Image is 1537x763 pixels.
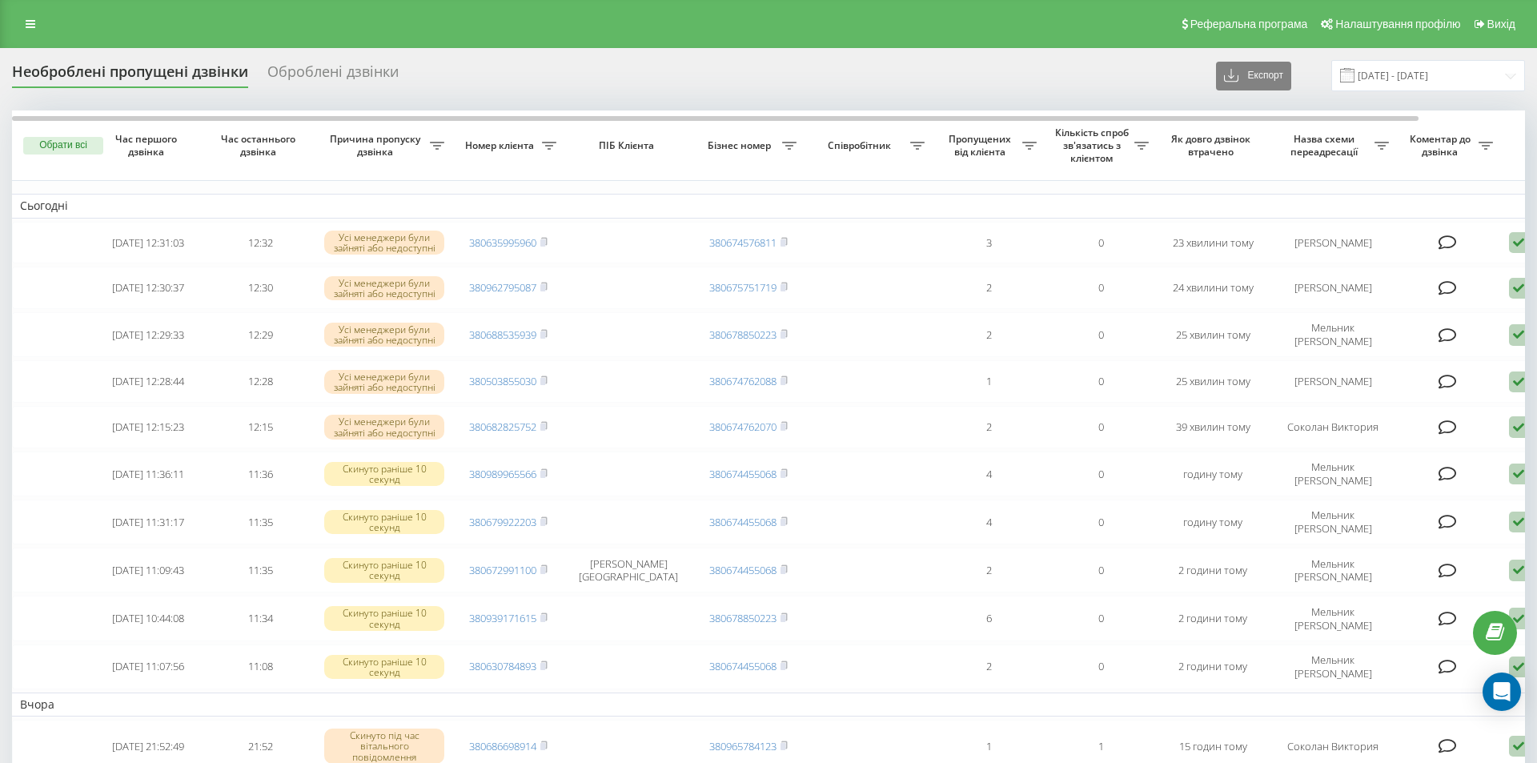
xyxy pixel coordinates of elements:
[324,133,430,158] span: Причина пропуску дзвінка
[92,406,204,448] td: [DATE] 12:15:23
[1269,452,1397,496] td: Мельник [PERSON_NAME]
[709,280,777,295] a: 380675751719
[1335,18,1460,30] span: Налаштування профілю
[92,452,204,496] td: [DATE] 11:36:11
[1045,452,1157,496] td: 0
[469,739,536,753] a: 380686698914
[324,558,444,582] div: Скинуто раніше 10 секунд
[1045,406,1157,448] td: 0
[1277,133,1374,158] span: Назва схеми переадресації
[92,267,204,309] td: [DATE] 12:30:37
[709,327,777,342] a: 380678850223
[933,596,1045,641] td: 6
[933,360,1045,403] td: 1
[709,659,777,673] a: 380674455068
[709,611,777,625] a: 380678850223
[23,137,103,155] button: Обрати всі
[1045,596,1157,641] td: 0
[469,374,536,388] a: 380503855030
[469,327,536,342] a: 380688535939
[1269,267,1397,309] td: [PERSON_NAME]
[1157,406,1269,448] td: 39 хвилин тому
[1157,500,1269,544] td: годину тому
[204,452,316,496] td: 11:36
[1157,312,1269,357] td: 25 хвилин тому
[933,645,1045,689] td: 2
[469,563,536,577] a: 380672991100
[1170,133,1256,158] span: Як довго дзвінок втрачено
[564,548,692,592] td: [PERSON_NAME] [GEOGRAPHIC_DATA]
[204,312,316,357] td: 12:29
[1045,312,1157,357] td: 0
[1483,673,1521,711] div: Open Intercom Messenger
[1190,18,1308,30] span: Реферальна програма
[1045,222,1157,264] td: 0
[1269,406,1397,448] td: Соколан Виктория
[12,63,248,88] div: Необроблені пропущені дзвінки
[469,235,536,250] a: 380635995960
[92,548,204,592] td: [DATE] 11:09:43
[204,645,316,689] td: 11:08
[1269,596,1397,641] td: Мельник [PERSON_NAME]
[217,133,303,158] span: Час останнього дзвінка
[469,467,536,481] a: 380989965566
[267,63,399,88] div: Оброблені дзвінки
[1269,645,1397,689] td: Мельник [PERSON_NAME]
[1157,452,1269,496] td: годину тому
[324,510,444,534] div: Скинуто раніше 10 секунд
[469,659,536,673] a: 380630784893
[324,462,444,486] div: Скинуто раніше 10 секунд
[324,370,444,394] div: Усі менеджери були зайняті або недоступні
[933,500,1045,544] td: 4
[105,133,191,158] span: Час першого дзвінка
[933,452,1045,496] td: 4
[92,500,204,544] td: [DATE] 11:31:17
[1157,360,1269,403] td: 25 хвилин тому
[92,312,204,357] td: [DATE] 12:29:33
[709,235,777,250] a: 380674576811
[204,596,316,641] td: 11:34
[469,611,536,625] a: 380939171615
[933,267,1045,309] td: 2
[324,276,444,300] div: Усі менеджери були зайняті або недоступні
[204,222,316,264] td: 12:32
[1216,62,1291,90] button: Експорт
[92,596,204,641] td: [DATE] 10:44:08
[1487,18,1515,30] span: Вихід
[578,139,679,152] span: ПІБ Клієнта
[709,467,777,481] a: 380674455068
[1045,645,1157,689] td: 0
[324,231,444,255] div: Усі менеджери були зайняті або недоступні
[1269,500,1397,544] td: Мельник [PERSON_NAME]
[933,548,1045,592] td: 2
[933,222,1045,264] td: 3
[92,645,204,689] td: [DATE] 11:07:56
[92,222,204,264] td: [DATE] 12:31:03
[204,406,316,448] td: 12:15
[1269,548,1397,592] td: Мельник [PERSON_NAME]
[1157,267,1269,309] td: 24 хвилини тому
[1045,360,1157,403] td: 0
[933,406,1045,448] td: 2
[1157,222,1269,264] td: 23 хвилини тому
[469,420,536,434] a: 380682825752
[469,280,536,295] a: 380962795087
[700,139,782,152] span: Бізнес номер
[204,500,316,544] td: 11:35
[1053,126,1134,164] span: Кількість спроб зв'язатись з клієнтом
[460,139,542,152] span: Номер клієнта
[324,606,444,630] div: Скинуто раніше 10 секунд
[709,563,777,577] a: 380674455068
[469,515,536,529] a: 380679922203
[709,515,777,529] a: 380674455068
[709,374,777,388] a: 380674762088
[1405,133,1479,158] span: Коментар до дзвінка
[324,415,444,439] div: Усі менеджери були зайняті або недоступні
[92,360,204,403] td: [DATE] 12:28:44
[1157,645,1269,689] td: 2 години тому
[709,739,777,753] a: 380965784123
[1045,500,1157,544] td: 0
[709,420,777,434] a: 380674762070
[1157,596,1269,641] td: 2 години тому
[204,360,316,403] td: 12:28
